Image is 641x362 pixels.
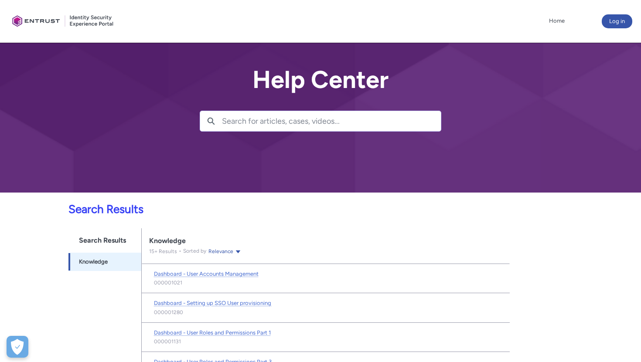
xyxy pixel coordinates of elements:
a: Knowledge [68,253,142,271]
div: Knowledge [149,237,502,245]
button: Search [200,111,222,131]
span: Knowledge [79,257,108,266]
input: Search for articles, cases, videos... [222,111,441,131]
span: Dashboard - User Roles and Permissions Part 1 [154,329,271,336]
lightning-formatted-text: 000001280 [154,308,183,316]
button: Log in [602,14,632,28]
div: Cookie Preferences [7,336,28,358]
span: Dashboard - User Accounts Management [154,271,259,277]
div: Sorted by [177,247,242,256]
lightning-formatted-text: 000001021 [154,279,182,287]
span: • [177,248,183,254]
button: Open Preferences [7,336,28,358]
lightning-formatted-text: 000001131 [154,338,181,345]
h2: Help Center [200,66,441,93]
button: Relevance [208,247,242,256]
h1: Search Results [68,228,142,253]
p: Search Results [5,201,510,218]
p: 15 + Results [149,247,177,255]
span: Dashboard - Setting up SSO User provisioning [154,300,271,306]
a: Home [547,14,567,27]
